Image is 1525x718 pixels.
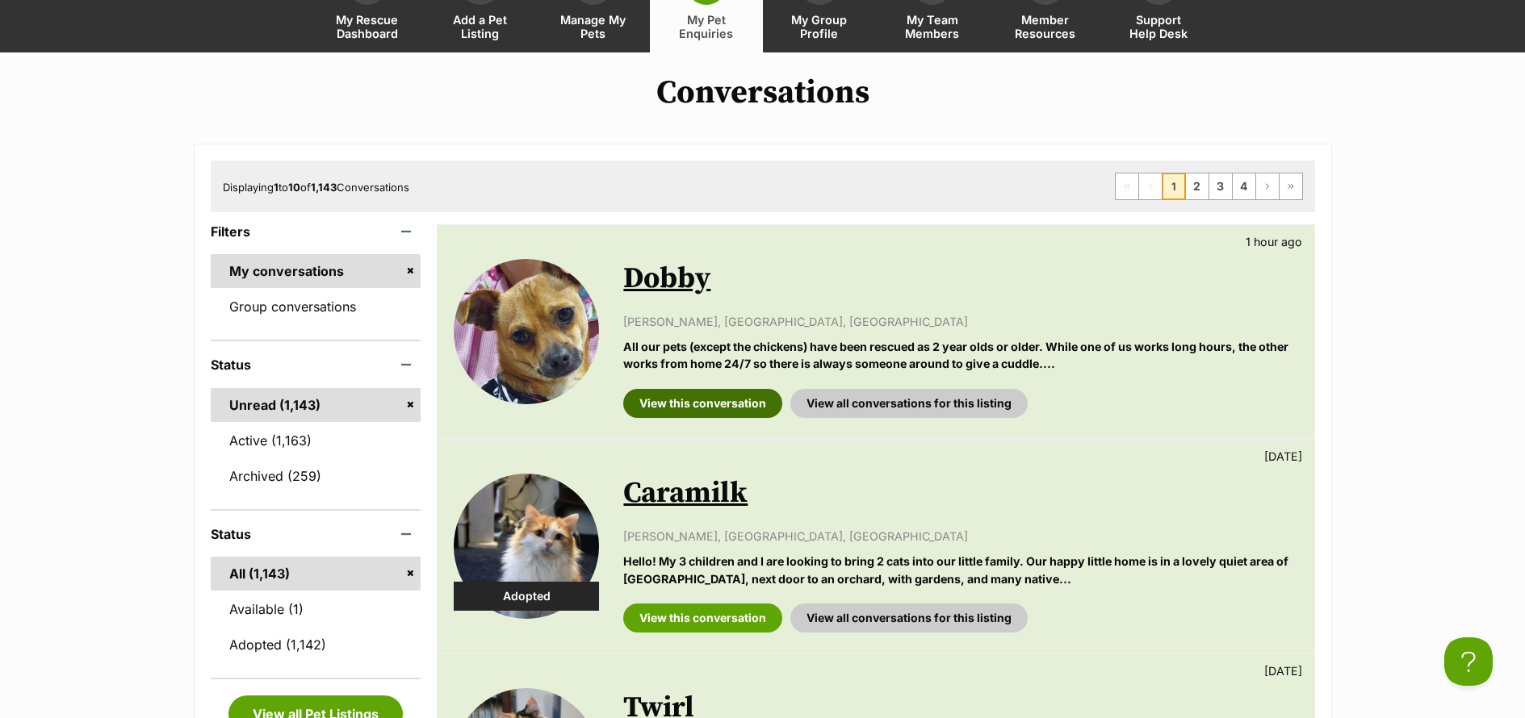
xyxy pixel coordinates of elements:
[670,13,743,40] span: My Pet Enquiries
[623,553,1297,587] p: Hello! My 3 children and I are looking to bring 2 cats into our little family. Our happy little h...
[1186,173,1209,199] a: Page 2
[1264,662,1302,679] p: [DATE]
[1122,13,1195,40] span: Support Help Desk
[211,557,421,591] a: All (1,143)
[274,181,279,194] strong: 1
[1116,173,1138,199] span: First page
[211,224,421,239] header: Filters
[783,13,856,40] span: My Group Profile
[623,528,1297,545] p: [PERSON_NAME], [GEOGRAPHIC_DATA], [GEOGRAPHIC_DATA]
[211,357,421,372] header: Status
[211,290,421,324] a: Group conversations
[623,603,782,632] a: View this conversation
[623,313,1297,330] p: [PERSON_NAME], [GEOGRAPHIC_DATA], [GEOGRAPHIC_DATA]
[211,424,421,457] a: Active (1,163)
[1139,173,1162,199] span: Previous page
[1163,173,1185,199] span: Page 1
[211,527,421,541] header: Status
[311,181,337,194] strong: 1,143
[1233,173,1255,199] a: Page 4
[623,338,1297,373] p: All our pets (except the chickens) have been rescued as 2 year olds or older. While one of us wor...
[557,13,630,40] span: Manage My Pets
[454,582,599,611] div: Adopted
[1256,173,1279,199] a: Next page
[1264,448,1302,465] p: [DATE]
[1209,173,1232,199] a: Page 3
[1246,233,1302,250] p: 1 hour ago
[211,592,421,626] a: Available (1)
[211,388,421,422] a: Unread (1,143)
[623,261,710,297] a: Dobby
[444,13,517,40] span: Add a Pet Listing
[211,628,421,662] a: Adopted (1,142)
[454,259,599,404] img: Dobby
[288,181,300,194] strong: 10
[623,389,782,418] a: View this conversation
[1280,173,1302,199] a: Last page
[1009,13,1082,40] span: Member Resources
[623,475,748,511] a: Caramilk
[211,254,421,288] a: My conversations
[1444,637,1493,686] iframe: Help Scout Beacon - Open
[454,474,599,619] img: Caramilk
[790,603,1028,632] a: View all conversations for this listing
[1115,173,1303,200] nav: Pagination
[223,181,409,194] span: Displaying to of Conversations
[211,459,421,493] a: Archived (259)
[790,389,1028,418] a: View all conversations for this listing
[331,13,404,40] span: My Rescue Dashboard
[896,13,969,40] span: My Team Members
